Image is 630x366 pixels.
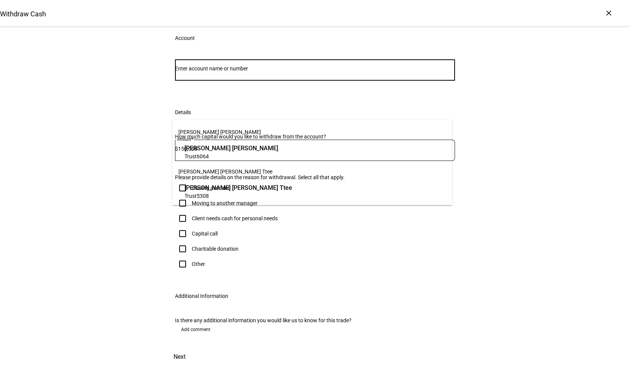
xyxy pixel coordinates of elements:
div: Client needs cash for personal needs [192,215,278,221]
button: Add comment [175,323,216,336]
span: Next [173,348,186,366]
div: Other [192,261,205,267]
span: [PERSON_NAME] [PERSON_NAME] [185,144,278,153]
button: Next [163,348,196,366]
span: 6064 [197,153,209,159]
div: Additional Information [175,293,228,299]
span: [PERSON_NAME] [PERSON_NAME] [178,129,261,135]
span: [PERSON_NAME] [PERSON_NAME] Ttee [185,183,292,192]
input: Number [175,65,455,72]
span: [PERSON_NAME] [PERSON_NAME] Ttee [178,169,272,175]
div: Capital call [192,231,218,237]
span: Trust [185,193,197,199]
span: Add comment [181,323,210,336]
div: Charitable donation [192,246,239,252]
div: Account [175,35,195,41]
div: Details [175,109,191,115]
div: Is there any additional information you would like us to know for this trade? [175,317,455,323]
div: Justin Aldrich Rockefeller [183,142,280,162]
div: Justin Aldrich Rockefeller Ttee [183,181,294,201]
span: 5308 [197,193,209,199]
div: × [603,7,615,19]
span: Trust [185,153,197,159]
